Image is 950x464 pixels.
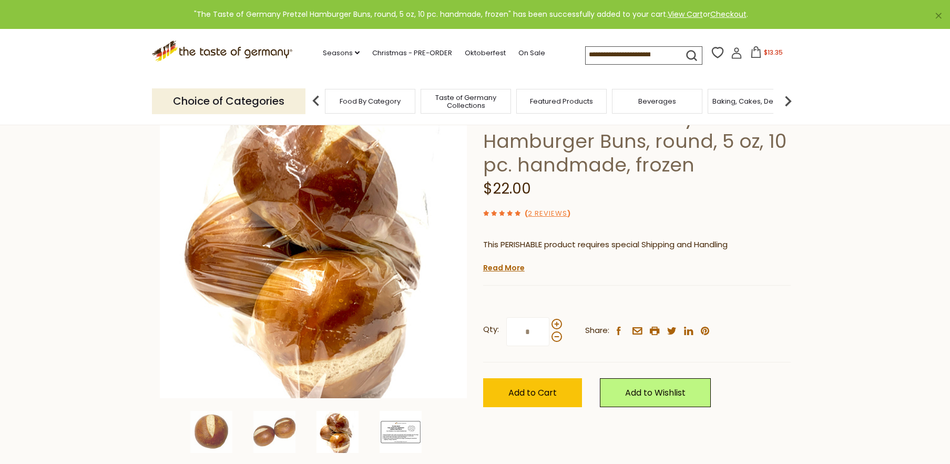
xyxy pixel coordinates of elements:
[668,9,703,19] a: View Cart
[764,48,783,57] span: $13.35
[778,90,799,112] img: next arrow
[525,208,570,218] span: ( )
[585,324,609,337] span: Share:
[935,13,942,19] a: ×
[340,97,401,105] a: Food By Category
[465,47,506,59] a: Oktoberfest
[152,88,305,114] p: Choice of Categories
[712,97,794,105] a: Baking, Cakes, Desserts
[483,238,791,251] p: This PERISHABLE product requires special Shipping and Handling
[530,97,593,105] a: Featured Products
[483,263,525,273] a: Read More
[600,378,711,407] a: Add to Wishlist
[305,90,326,112] img: previous arrow
[160,90,467,398] img: The Taste of Germany Pretzel Hamburger Buns, round, 5 oz, 10 pc. handmade, frozen
[506,317,549,346] input: Qty:
[253,411,295,453] img: The Taste of Germany Pretzel Hamburger Buns, round, 5 oz, 10 pc. handmade, frozen
[710,9,747,19] a: Checkout
[528,208,567,219] a: 2 Reviews
[424,94,508,109] a: Taste of Germany Collections
[372,47,452,59] a: Christmas - PRE-ORDER
[380,411,422,453] img: The Taste of Germany Pretzel Hamburger Buns, round, 5 oz, 10 pc. handmade, frozen
[316,411,359,453] img: The Taste of Germany Pretzel Hamburger Buns, round, 5 oz, 10 pc. handmade, frozen
[518,47,545,59] a: On Sale
[493,259,791,273] li: We will ship this product in heat-protective packaging and ice.
[744,46,789,62] button: $13.35
[483,178,531,199] span: $22.00
[483,106,791,177] h1: The Taste of Germany Pretzel Hamburger Buns, round, 5 oz, 10 pc. handmade, frozen
[8,8,933,21] div: "The Taste of Germany Pretzel Hamburger Buns, round, 5 oz, 10 pc. handmade, frozen" has been succ...
[483,378,582,407] button: Add to Cart
[323,47,360,59] a: Seasons
[638,97,676,105] a: Beverages
[508,387,557,399] span: Add to Cart
[483,323,499,336] strong: Qty:
[190,411,232,453] img: The Taste of Germany Pretzel Hamburger Buns, round, 5 oz, 10 pc. handmade, frozen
